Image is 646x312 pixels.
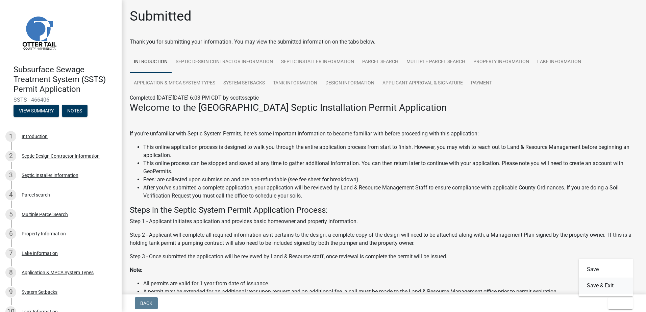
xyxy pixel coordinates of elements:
a: Parcel search [358,51,402,73]
li: A permit may be extended for an additional year upon request and an additional fee, a call must b... [143,288,638,296]
div: Introduction [22,134,48,139]
a: Application & MPCA System Types [130,73,219,94]
div: 8 [5,267,16,278]
div: Septic Design Contractor Information [22,154,100,158]
span: SSTS - 466406 [14,97,108,103]
button: Save & Exit [579,278,633,294]
h1: Submitted [130,8,192,24]
div: 7 [5,248,16,259]
div: Exit [579,259,633,296]
span: Back [140,301,152,306]
a: Multiple Parcel Search [402,51,469,73]
a: Septic Installer Information [277,51,358,73]
div: Parcel search [22,192,50,197]
p: If you're unfamiliar with Septic System Permits, here's some important information to become fami... [130,130,638,138]
div: 2 [5,151,16,161]
a: Tank Information [269,73,321,94]
a: Introduction [130,51,172,73]
button: Notes [62,105,88,117]
div: Multiple Parcel Search [22,212,68,217]
p: Step 2 - Applicant will complete all required information as it pertains to the design, a complet... [130,231,638,247]
div: System Setbacks [22,290,57,294]
span: Exit [614,301,623,306]
div: Property Information [22,231,66,236]
a: Applicant Approval & Signature [378,73,467,94]
div: Thank you for submitting your information. You may view the submitted information on the tabs below. [130,38,638,46]
strong: Note: [130,267,142,273]
h4: Steps in the Septic System Permit Application Process: [130,205,638,215]
img: Otter Tail County, Minnesota [14,7,64,58]
a: Property Information [469,51,533,73]
li: This online process can be stopped and saved at any time to gather additional information. You ca... [143,159,638,176]
div: Septic Installer Information [22,173,78,178]
a: Septic Design Contractor Information [172,51,277,73]
wm-modal-confirm: Summary [14,109,59,114]
button: Exit [608,297,633,309]
div: 5 [5,209,16,220]
p: Step 1 - Applicant initiates application and provides basic homeowner and property information. [130,217,638,226]
p: Step 3 - Once submitted the application will be reviewed by Land & Resource staff, once reviewal ... [130,253,638,261]
div: 9 [5,287,16,297]
button: Back [135,297,158,309]
li: Fees: are collected upon submission and are non-refundable (see fee sheet for breakdown) [143,176,638,184]
li: This online application process is designed to walk you through the entire application process fr... [143,143,638,159]
a: Design Information [321,73,378,94]
div: 6 [5,228,16,239]
h4: Subsurface Sewage Treatment System (SSTS) Permit Application [14,65,116,94]
a: Payment [467,73,496,94]
button: View Summary [14,105,59,117]
div: 4 [5,189,16,200]
li: All permits are valid for 1 year from date of issuance. [143,280,638,288]
li: After you've submitted a complete application, your application will be reviewed by Land & Resour... [143,184,638,200]
h3: Welcome to the [GEOGRAPHIC_DATA] Septic Installation Permit Application [130,102,638,113]
a: System Setbacks [219,73,269,94]
wm-modal-confirm: Notes [62,109,88,114]
div: Application & MPCA System Types [22,270,94,275]
span: Completed [DATE][DATE] 6:03 PM CDT by scottsseptic [130,95,259,101]
div: 1 [5,131,16,142]
a: Lake Information [533,51,585,73]
button: Save [579,261,633,278]
div: Lake Information [22,251,58,256]
div: 3 [5,170,16,181]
